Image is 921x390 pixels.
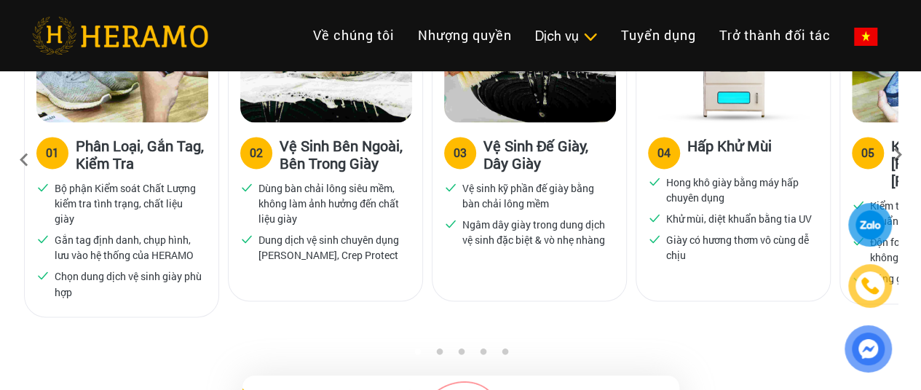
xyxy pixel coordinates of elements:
[432,347,446,362] button: 2
[36,180,50,194] img: checked.svg
[648,211,661,224] img: checked.svg
[854,28,877,46] img: vn-flag.png
[55,232,202,263] p: Gắn tag định danh, chụp hình, lưu vào hệ thống của HERAMO
[258,232,406,263] p: Dung dịch vệ sinh chuyên dụng [PERSON_NAME], Crep Protect
[483,137,614,172] h3: Vệ Sinh Đế Giày, Dây Giày
[240,180,253,194] img: checked.svg
[708,20,842,51] a: Trở thành đối tác
[240,232,253,245] img: checked.svg
[76,137,207,172] h3: Phân Loại, Gắn Tag, Kiểm Tra
[46,144,59,162] div: 01
[582,30,598,44] img: subToggleIcon
[666,211,812,226] p: Khử mùi, diệt khuẩn bằng tia UV
[454,347,468,362] button: 3
[55,268,202,299] p: Chọn dung dịch vệ sinh giày phù hợp
[55,180,202,226] p: Bộ phận Kiểm soát Chất Lượng kiểm tra tình trạng, chất liệu giày
[535,26,598,46] div: Dịch vụ
[444,180,457,194] img: checked.svg
[475,347,490,362] button: 4
[609,20,708,51] a: Tuyển dụng
[462,180,609,211] p: Vệ sinh kỹ phần đế giày bằng bàn chải lông mềm
[32,17,208,55] img: heramo-logo.png
[454,144,467,162] div: 03
[250,144,263,162] div: 02
[862,278,879,294] img: phone-icon
[666,175,813,205] p: Hong khô giày bằng máy hấp chuyên dụng
[280,137,411,172] h3: Vệ Sinh Bên Ngoài, Bên Trong Giày
[850,266,890,306] a: phone-icon
[36,232,50,245] img: checked.svg
[36,268,50,282] img: checked.svg
[852,198,865,211] img: checked.svg
[497,347,512,362] button: 5
[861,144,874,162] div: 05
[406,20,523,51] a: Nhượng quyền
[648,232,661,245] img: checked.svg
[258,180,406,226] p: Dùng bàn chải lông siêu mềm, không làm ảnh hưởng đến chất liệu giày
[687,137,772,166] h3: Hấp Khử Mùi
[462,217,609,247] p: Ngâm dây giày trong dung dịch vệ sinh đặc biệt & vò nhẹ nhàng
[648,175,661,188] img: checked.svg
[657,144,671,162] div: 04
[410,347,424,362] button: 1
[666,232,813,263] p: Giày có hương thơm vô cùng dễ chịu
[301,20,406,51] a: Về chúng tôi
[444,217,457,230] img: checked.svg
